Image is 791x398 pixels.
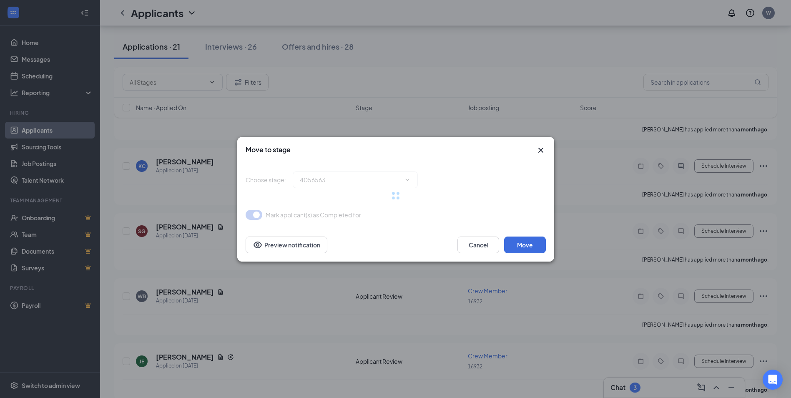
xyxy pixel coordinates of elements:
h3: Move to stage [246,145,291,154]
div: Open Intercom Messenger [763,370,783,390]
button: Preview notificationEye [246,237,327,253]
button: Move [504,237,546,253]
button: Close [536,145,546,155]
button: Cancel [457,237,499,253]
svg: Cross [536,145,546,155]
svg: Eye [253,240,263,250]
